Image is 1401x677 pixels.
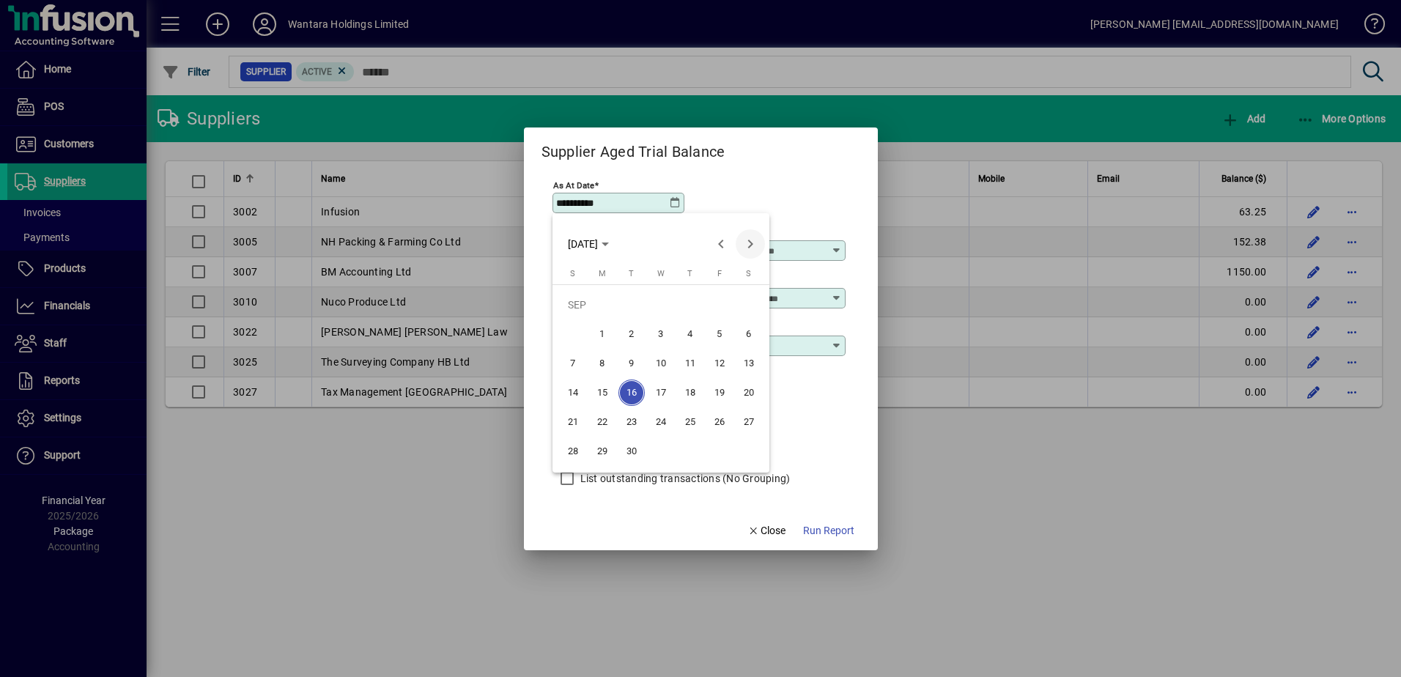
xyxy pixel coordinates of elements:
[617,349,646,378] button: Tue Sep 09 2025
[570,269,575,278] span: S
[558,349,588,378] button: Sun Sep 07 2025
[676,349,705,378] button: Thu Sep 11 2025
[706,350,733,377] span: 12
[588,437,617,466] button: Mon Sep 29 2025
[618,438,645,465] span: 30
[736,321,762,347] span: 6
[589,438,616,465] span: 29
[677,321,703,347] span: 4
[646,407,676,437] button: Wed Sep 24 2025
[599,269,606,278] span: M
[560,350,586,377] span: 7
[568,238,598,250] span: [DATE]
[734,378,764,407] button: Sat Sep 20 2025
[588,378,617,407] button: Mon Sep 15 2025
[646,349,676,378] button: Wed Sep 10 2025
[676,378,705,407] button: Thu Sep 18 2025
[706,229,736,259] button: Previous month
[588,319,617,349] button: Mon Sep 01 2025
[618,380,645,406] span: 16
[589,380,616,406] span: 15
[677,380,703,406] span: 18
[618,321,645,347] span: 2
[588,349,617,378] button: Mon Sep 08 2025
[558,290,764,319] td: SEP
[562,231,615,257] button: Choose month and year
[705,378,734,407] button: Fri Sep 19 2025
[617,437,646,466] button: Tue Sep 30 2025
[677,350,703,377] span: 11
[589,409,616,435] span: 22
[706,409,733,435] span: 26
[648,409,674,435] span: 24
[736,229,765,259] button: Next month
[629,269,634,278] span: T
[560,409,586,435] span: 21
[618,350,645,377] span: 9
[617,407,646,437] button: Tue Sep 23 2025
[706,321,733,347] span: 5
[648,380,674,406] span: 17
[736,409,762,435] span: 27
[676,319,705,349] button: Thu Sep 04 2025
[558,437,588,466] button: Sun Sep 28 2025
[705,407,734,437] button: Fri Sep 26 2025
[657,269,665,278] span: W
[646,319,676,349] button: Wed Sep 03 2025
[677,409,703,435] span: 25
[706,380,733,406] span: 19
[746,269,751,278] span: S
[705,349,734,378] button: Fri Sep 12 2025
[618,409,645,435] span: 23
[734,319,764,349] button: Sat Sep 06 2025
[617,319,646,349] button: Tue Sep 02 2025
[734,407,764,437] button: Sat Sep 27 2025
[736,380,762,406] span: 20
[734,349,764,378] button: Sat Sep 13 2025
[588,407,617,437] button: Mon Sep 22 2025
[687,269,692,278] span: T
[558,378,588,407] button: Sun Sep 14 2025
[617,378,646,407] button: Tue Sep 16 2025
[648,350,674,377] span: 10
[646,378,676,407] button: Wed Sep 17 2025
[558,407,588,437] button: Sun Sep 21 2025
[560,380,586,406] span: 14
[717,269,722,278] span: F
[676,407,705,437] button: Thu Sep 25 2025
[589,321,616,347] span: 1
[589,350,616,377] span: 8
[736,350,762,377] span: 13
[705,319,734,349] button: Fri Sep 05 2025
[648,321,674,347] span: 3
[560,438,586,465] span: 28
